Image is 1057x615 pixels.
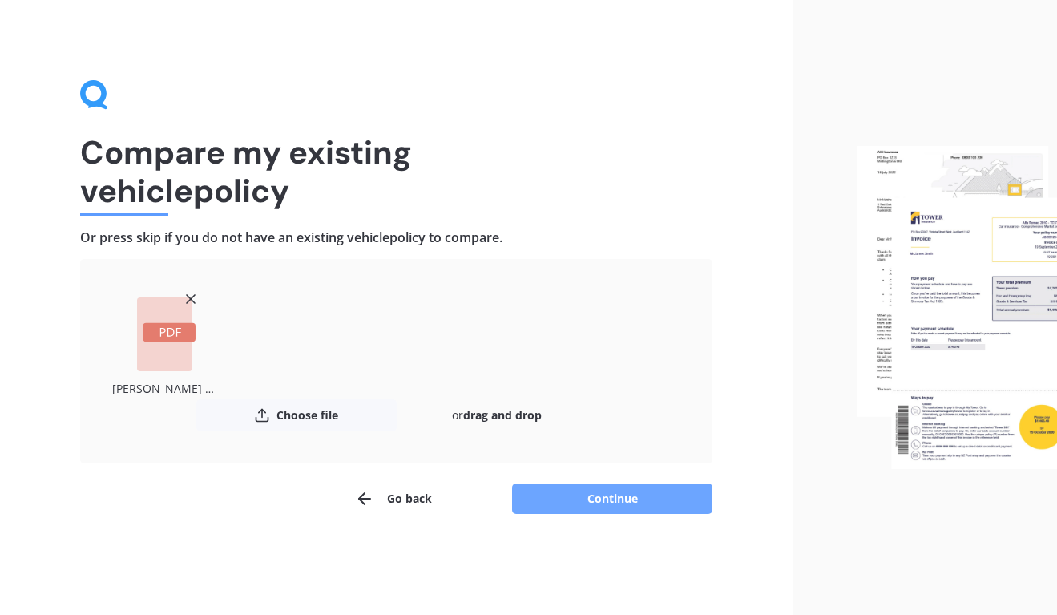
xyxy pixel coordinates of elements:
[857,146,1057,469] img: files.webp
[196,399,397,431] button: Choose file
[397,399,597,431] div: or
[463,407,542,423] b: drag and drop
[512,484,712,514] button: Continue
[80,133,712,210] h1: Compare my existing vehicle policy
[355,483,432,515] button: Go back
[112,378,220,399] div: E W Alexander - Renewal Documents.pdf
[80,229,712,246] h4: Or press skip if you do not have an existing vehicle policy to compare.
